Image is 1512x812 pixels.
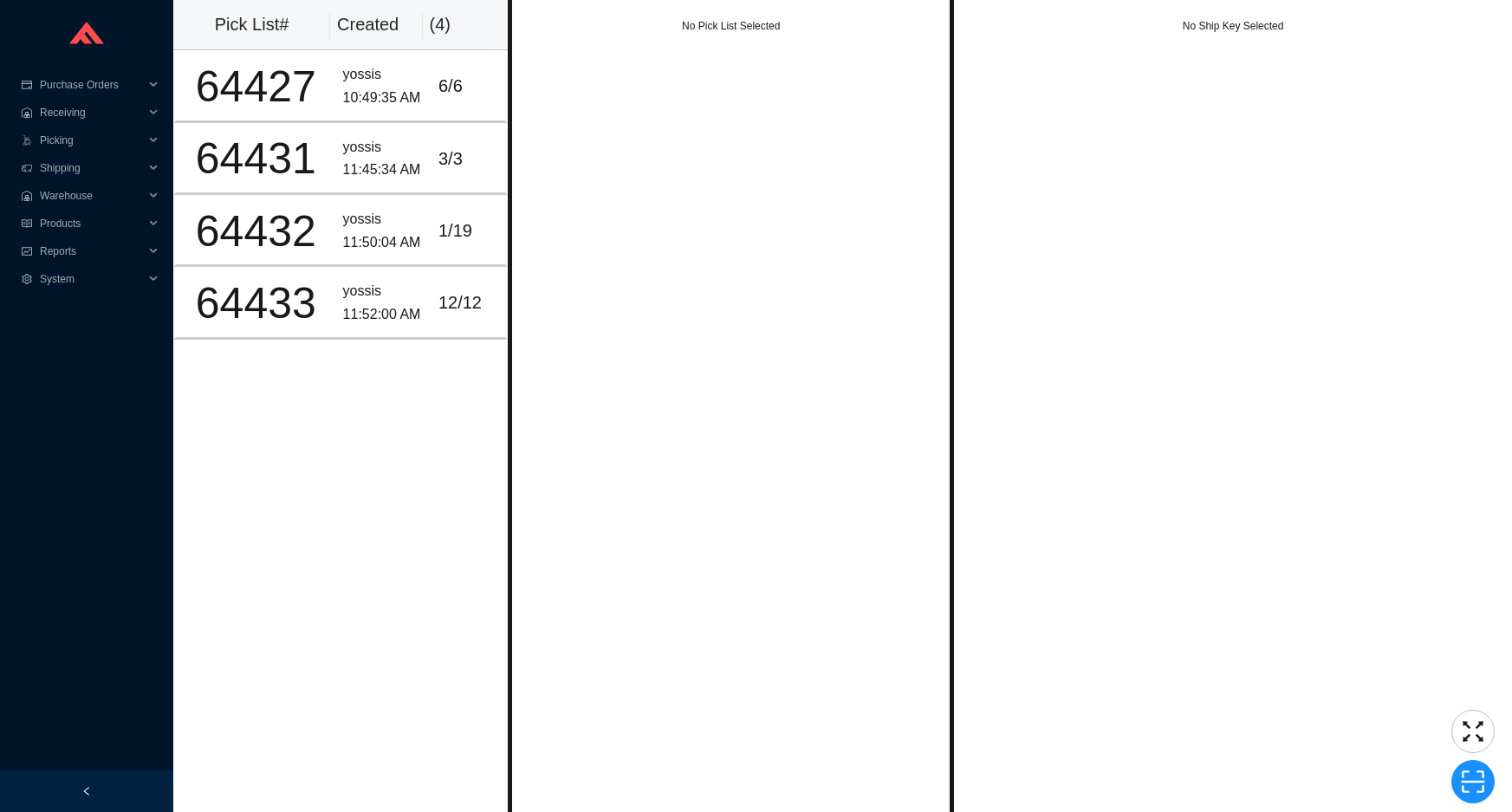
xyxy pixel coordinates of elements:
[430,10,490,39] div: ( 4 )
[40,237,144,265] span: Reports
[343,63,425,87] div: yossis
[438,217,498,245] div: 1 / 19
[343,159,425,182] div: 11:45:34 AM
[1451,760,1495,803] button: scan
[40,127,144,154] span: Picking
[183,137,329,180] div: 64431
[343,87,425,110] div: 10:49:35 AM
[343,280,425,303] div: yossis
[183,282,329,325] div: 64433
[81,786,92,796] span: left
[183,210,329,253] div: 64432
[343,303,425,327] div: 11:52:00 AM
[1452,718,1494,744] span: fullscreen
[40,182,144,210] span: Warehouse
[954,17,1512,35] div: No Ship Key Selected
[438,145,498,173] div: 3 / 3
[40,99,144,127] span: Receiving
[21,218,33,229] span: read
[183,65,329,108] div: 64427
[40,265,144,293] span: System
[512,17,950,35] div: No Pick List Selected
[343,136,425,159] div: yossis
[438,72,498,101] div: 6 / 6
[21,80,33,90] span: credit-card
[40,71,144,99] span: Purchase Orders
[343,231,425,255] div: 11:50:04 AM
[21,274,33,284] span: setting
[1452,769,1494,795] span: scan
[21,246,33,257] span: fund
[438,289,498,317] div: 12 / 12
[40,210,144,237] span: Products
[1451,710,1495,753] button: fullscreen
[40,154,144,182] span: Shipping
[343,208,425,231] div: yossis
